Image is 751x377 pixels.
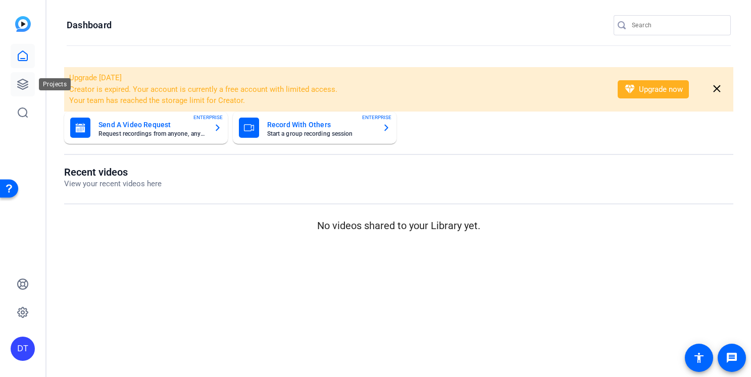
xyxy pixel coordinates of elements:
span: ENTERPRISE [193,114,223,121]
mat-card-title: Send A Video Request [98,119,206,131]
button: Upgrade now [618,80,689,98]
li: Creator is expired. Your account is currently a free account with limited access. [69,84,605,95]
span: ENTERPRISE [362,114,391,121]
span: Upgrade [DATE] [69,73,122,82]
button: Record With OthersStart a group recording sessionENTERPRISE [233,112,396,144]
mat-card-title: Record With Others [267,119,374,131]
mat-icon: accessibility [693,352,705,364]
mat-card-subtitle: Start a group recording session [267,131,374,137]
h1: Recent videos [64,166,162,178]
button: Send A Video RequestRequest recordings from anyone, anywhereENTERPRISE [64,112,228,144]
div: Projects [39,78,71,90]
input: Search [632,19,723,31]
div: DT [11,337,35,361]
mat-icon: diamond [624,83,636,95]
mat-card-subtitle: Request recordings from anyone, anywhere [98,131,206,137]
p: View your recent videos here [64,178,162,190]
mat-icon: message [726,352,738,364]
img: blue-gradient.svg [15,16,31,32]
mat-icon: close [711,83,723,95]
h1: Dashboard [67,19,112,31]
p: No videos shared to your Library yet. [64,218,733,233]
li: Your team has reached the storage limit for Creator. [69,95,605,106]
